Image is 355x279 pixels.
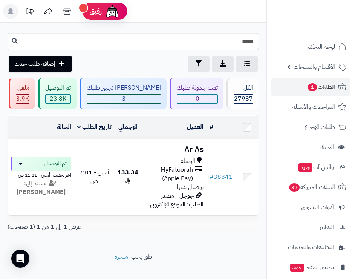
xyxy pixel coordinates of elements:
span: 1 [308,83,317,91]
span: الوسام [180,157,195,166]
a: الطلبات1 [271,78,350,96]
span: جوجل - مصدر الطلب: الموقع الإلكتروني [150,191,204,209]
a: العميل [187,122,204,132]
a: تحديثات المنصة [20,4,39,21]
strong: [PERSON_NAME] [17,188,66,197]
a: # [210,122,213,132]
span: توصيل شبرا [177,183,204,192]
span: إضافة طلب جديد [15,59,55,68]
span: جديد [298,163,312,172]
a: التطبيقات والخدمات [271,238,350,256]
div: ملغي [16,84,29,92]
a: وآتس آبجديد [271,158,350,176]
span: طلبات الإرجاع [305,122,335,132]
div: مسند إلى: [5,179,77,197]
a: تم التوصيل 23.8K [37,78,78,109]
a: السلات المتروكة39 [271,178,350,196]
a: لوحة التحكم [271,38,350,56]
a: التقارير [271,218,350,236]
div: عرض 1 إلى 1 من 1 (1 صفحات) [2,223,265,231]
a: الحالة [57,122,71,132]
div: 3855 [16,95,29,103]
span: لوحة التحكم [307,42,335,52]
a: إضافة طلب جديد [9,56,72,72]
span: 39 [289,183,300,192]
span: التطبيقات والخدمات [288,242,334,253]
div: اخر تحديث: أمس - 11:31 ص [11,170,71,178]
div: [PERSON_NAME] تجهيز طلبك [87,84,161,92]
a: متجرة [115,252,128,261]
span: وآتس آب [298,162,334,172]
span: 3 [87,95,161,103]
a: أدوات التسويق [271,198,350,216]
span: # [210,172,214,181]
a: العملاء [271,138,350,156]
div: الكل [234,84,253,92]
a: الكل27987 [225,78,260,109]
a: تاريخ الطلب [77,122,112,132]
span: أدوات التسويق [301,202,334,212]
span: رفيق [90,7,102,16]
span: 133.34 [118,168,138,186]
span: 0 [177,95,217,103]
span: العملاء [319,142,334,152]
h3: Ar As [144,145,204,154]
span: 27987 [234,95,253,103]
span: المراجعات والأسئلة [292,102,335,112]
span: 3.9K [16,95,29,103]
div: تمت جدولة طلبك [177,84,218,92]
span: MyFatoorah (Apple Pay) [144,166,193,183]
div: 23753 [46,95,70,103]
a: تطبيق المتجرجديد [271,258,350,276]
a: [PERSON_NAME] تجهيز طلبك 3 [78,78,168,109]
a: تمت جدولة طلبك 0 [168,78,225,109]
span: 23.8K [46,95,70,103]
span: تطبيق المتجر [289,262,334,273]
span: تم التوصيل [44,160,67,167]
a: ملغي 3.9K [7,78,37,109]
a: المراجعات والأسئلة [271,98,350,116]
a: #38841 [210,172,233,181]
div: تم التوصيل [45,84,71,92]
span: التقارير [320,222,334,232]
span: الطلبات [307,82,335,92]
span: الأقسام والمنتجات [294,62,335,72]
span: أمس - 7:01 ص [79,168,109,186]
img: ai-face.png [105,4,120,19]
div: Open Intercom Messenger [11,250,29,268]
a: طلبات الإرجاع [271,118,350,136]
span: جديد [290,263,304,272]
span: السلات المتروكة [288,182,335,192]
a: الإجمالي [118,122,137,132]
